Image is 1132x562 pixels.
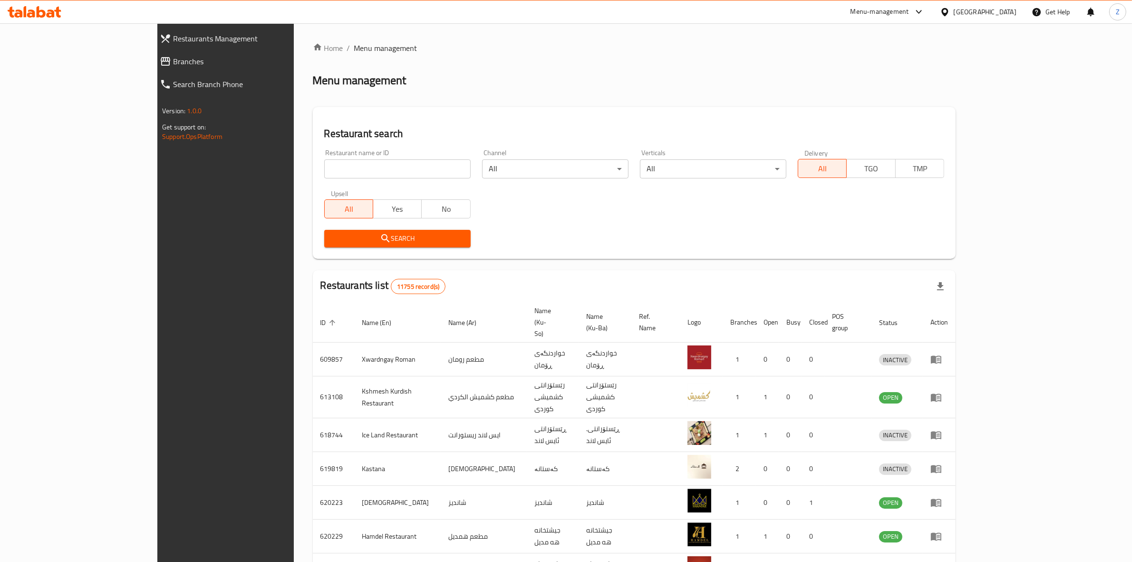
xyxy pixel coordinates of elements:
td: 1 [802,486,824,520]
span: ID [320,317,339,328]
span: POS group [832,311,860,334]
input: Search for restaurant name or ID.. [324,159,471,178]
td: .ڕێستۆرانتی ئایس لاند [579,418,632,452]
td: ايس لاند ريستورانت [441,418,527,452]
span: All [329,202,369,216]
div: Export file [929,275,952,298]
td: 0 [802,520,824,553]
span: Search Branch Phone [173,79,339,90]
button: All [798,159,847,178]
th: Closed [802,302,824,343]
nav: breadcrumb [313,42,956,54]
div: Menu [930,497,948,508]
td: 0 [756,343,779,376]
span: Ref. Name [639,311,668,334]
td: 0 [802,452,824,486]
td: مطعم رومان [441,343,527,376]
span: TMP [900,162,940,176]
th: Branches [723,302,756,343]
td: 1 [723,376,756,418]
td: Kastana [355,452,441,486]
span: Z [1116,7,1120,17]
td: Hamdel Restaurant [355,520,441,553]
img: Kshmesh Kurdish Restaurant [687,384,711,407]
td: رێستۆرانتی کشمیشى كوردى [527,376,579,418]
h2: Restaurant search [324,127,944,141]
span: Name (En) [362,317,404,328]
button: No [421,199,470,218]
td: 1 [723,520,756,553]
div: Menu [930,429,948,441]
div: Menu-management [851,6,909,18]
td: 0 [802,418,824,452]
td: خواردنگەی ڕۆمان [527,343,579,376]
td: شانديز [579,486,632,520]
a: Restaurants Management [152,27,347,50]
td: Ice Land Restaurant [355,418,441,452]
span: INACTIVE [879,463,911,474]
span: 11755 record(s) [391,282,445,291]
span: Status [879,317,910,328]
span: Name (Ar) [448,317,489,328]
div: Menu [930,354,948,365]
td: 0 [779,418,802,452]
h2: Menu management [313,73,406,88]
a: Search Branch Phone [152,73,347,96]
button: Yes [373,199,422,218]
div: All [640,159,786,178]
div: [GEOGRAPHIC_DATA] [954,7,1016,17]
td: 0 [779,376,802,418]
button: TMP [895,159,944,178]
span: OPEN [879,392,902,403]
th: Action [923,302,956,343]
th: Logo [680,302,723,343]
div: INACTIVE [879,354,911,365]
span: Name (Ku-Ba) [586,311,620,334]
li: / [347,42,350,54]
td: جيشتخانه هه مديل [579,520,632,553]
div: Menu [930,463,948,474]
td: 0 [802,343,824,376]
td: شانديز [527,486,579,520]
a: Support.OpsPlatform [162,130,223,143]
th: Open [756,302,779,343]
div: INACTIVE [879,463,911,475]
h2: Restaurants list [320,278,446,294]
span: Name (Ku-So) [534,305,567,339]
span: TGO [851,162,891,176]
button: All [324,199,373,218]
div: Total records count [391,279,445,294]
span: Menu management [354,42,417,54]
div: Menu [930,531,948,542]
div: Menu [930,392,948,403]
td: 1 [723,418,756,452]
span: OPEN [879,531,902,542]
span: Search [332,233,463,245]
td: 0 [779,520,802,553]
img: Kastana [687,455,711,479]
td: 1 [723,343,756,376]
td: 1 [756,376,779,418]
img: Shandiz [687,489,711,513]
span: Branches [173,56,339,67]
td: مطعم همديل [441,520,527,553]
td: خواردنگەی ڕۆمان [579,343,632,376]
td: 0 [756,486,779,520]
img: Ice Land Restaurant [687,421,711,445]
span: Get support on: [162,121,206,133]
td: [DEMOGRAPHIC_DATA] [355,486,441,520]
td: 0 [779,486,802,520]
td: 0 [802,376,824,418]
button: Search [324,230,471,247]
td: شانديز [441,486,527,520]
td: کەستانە [527,452,579,486]
td: Kshmesh Kurdish Restaurant [355,376,441,418]
button: TGO [846,159,895,178]
span: OPEN [879,497,902,508]
label: Delivery [804,149,828,156]
span: Version: [162,105,185,117]
a: Branches [152,50,347,73]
